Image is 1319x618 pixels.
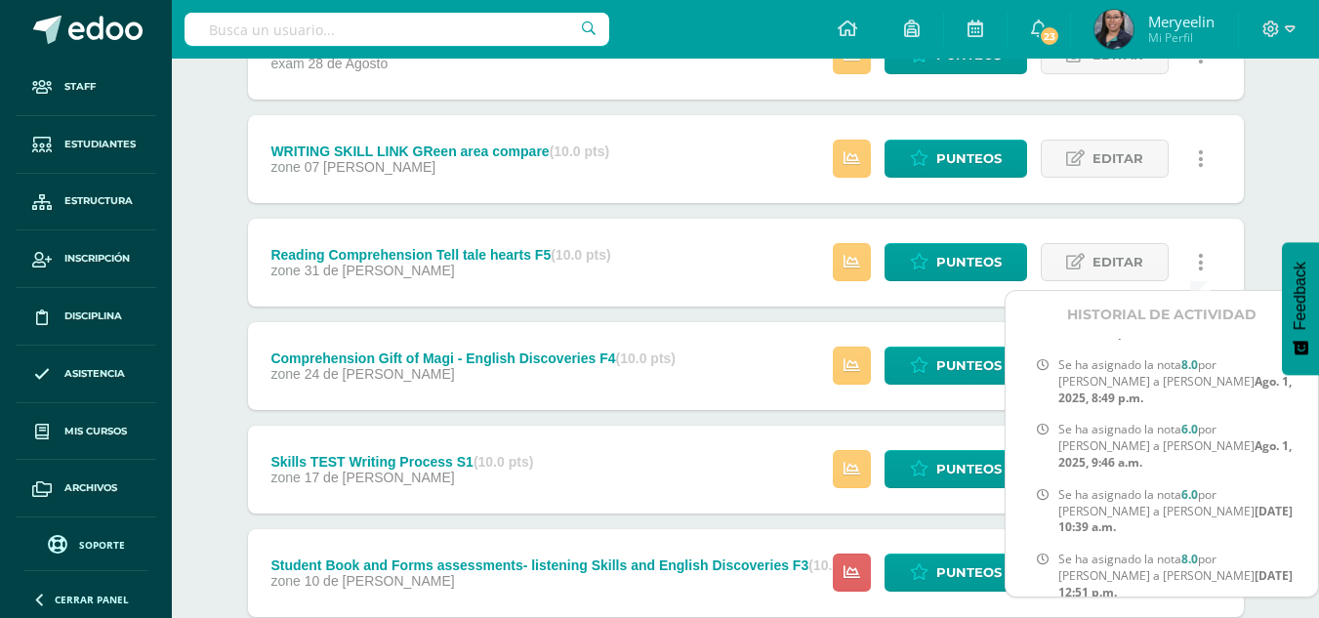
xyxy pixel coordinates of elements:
span: Se ha asignado la nota por [PERSON_NAME] a [PERSON_NAME] [1058,552,1302,600]
strong: (10.0 pts) [474,454,533,470]
span: Punteos [936,244,1002,280]
span: Mis cursos [64,424,127,439]
a: Soporte [23,530,148,556]
div: Student Book and Forms assessments- listening Skills and English Discoveries F3 [270,557,868,573]
a: Punteos [885,554,1027,592]
span: Editar [1092,141,1143,177]
a: Inscripción [16,230,156,288]
a: Mis cursos [16,403,156,461]
b: 6.0 [1181,486,1198,503]
a: Punteos [885,347,1027,385]
span: Mi Perfil [1148,29,1215,46]
span: Se ha asignado la nota por [PERSON_NAME] a [PERSON_NAME] [1058,487,1302,536]
b: [DATE] 10:39 a.m. [1058,503,1293,536]
a: Estudiantes [16,116,156,174]
input: Busca un usuario... [185,13,609,46]
span: 10 de [PERSON_NAME] [305,573,455,589]
span: Se ha asignado la nota por [PERSON_NAME] a [PERSON_NAME] [1058,422,1302,471]
b: 8.0 [1181,356,1198,373]
a: Disciplina [16,288,156,346]
div: Historial de actividad [1006,291,1318,339]
span: Punteos [936,555,1002,591]
a: Staff [16,59,156,116]
span: Se ha asignado la nota por [PERSON_NAME] a [PERSON_NAME] [1058,357,1302,406]
b: 6.0 [1181,421,1198,437]
a: Asistencia [16,346,156,403]
span: Punteos [936,348,1002,384]
span: Soporte [79,538,125,552]
b: [DATE] 12:51 p.m. [1058,567,1293,600]
a: Archivos [16,460,156,517]
span: 23 [1039,25,1060,47]
strong: (10.0 pts) [550,144,609,159]
span: 24 de [PERSON_NAME] [305,366,455,382]
span: zone [270,159,300,175]
span: Meryeelin [1148,12,1215,31]
div: Comprehension Gift of Magi - English Discoveries F4 [270,350,676,366]
span: Feedback [1292,262,1309,330]
span: Inscripción [64,251,130,267]
span: zone [270,573,300,589]
span: Cerrar panel [55,593,129,606]
button: Feedback - Mostrar encuesta [1282,242,1319,375]
b: 8.0 [1181,551,1198,567]
span: Punteos [936,141,1002,177]
span: Archivos [64,480,117,496]
span: exam [270,56,304,71]
span: Staff [64,79,96,95]
span: zone [270,470,300,485]
span: Estudiantes [64,137,136,152]
span: Estructura [64,193,133,209]
span: zone [270,366,300,382]
span: 07 [PERSON_NAME] [305,159,436,175]
span: 31 de [PERSON_NAME] [305,263,455,278]
a: Punteos [885,140,1027,178]
a: Punteos [885,243,1027,281]
span: Asistencia [64,366,125,382]
a: Punteos [885,450,1027,488]
span: zone [270,263,300,278]
div: WRITING SKILL LINK GReen area compare [270,144,609,159]
b: Ago. 1, 2025, 9:46 a.m. [1058,437,1292,471]
span: Disciplina [64,309,122,324]
div: Reading Comprehension Tell tale hearts F5 [270,247,610,263]
a: Estructura [16,174,156,231]
span: Punteos [936,451,1002,487]
strong: (10.0 pts) [616,350,676,366]
span: Editar [1092,244,1143,280]
strong: (10.0 pts) [551,247,610,263]
img: 53339a021a669692542503584c1ece73.png [1094,10,1134,49]
div: Skills TEST Writing Process S1 [270,454,533,470]
span: 17 de [PERSON_NAME] [305,470,455,485]
span: 28 de Agosto [309,56,389,71]
b: Ago. 1, 2025, 8:49 p.m. [1058,373,1292,406]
